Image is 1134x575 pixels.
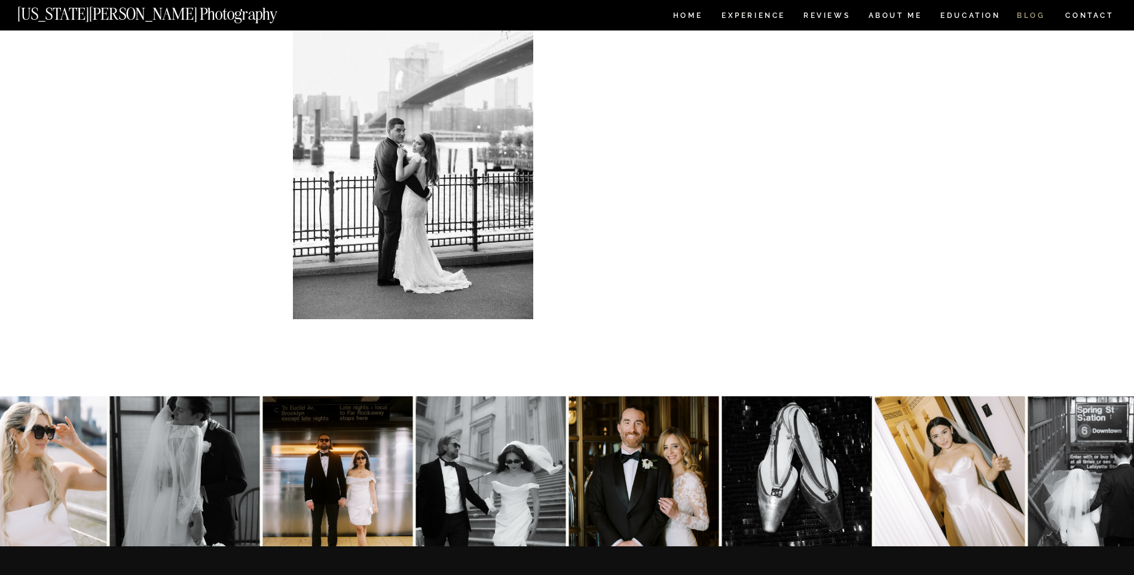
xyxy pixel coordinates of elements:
a: [US_STATE][PERSON_NAME] Photography [17,6,317,16]
img: K&J [262,396,412,546]
img: A&R at The Beekman [568,396,719,546]
img: Kat & Jett, NYC style [415,396,566,546]
a: CONTACT [1065,9,1114,22]
a: REVIEWS [803,12,848,22]
a: EDUCATION [939,12,1002,22]
img: Lauren 🤍 [875,396,1025,546]
img: Party 4 the Zarones [722,396,872,546]
img: Anna & Felipe — embracing the moment, and the magic follows. [109,396,259,546]
a: HOME [671,12,705,22]
a: Experience [722,12,784,22]
a: ABOUT ME [868,12,922,22]
a: BLOG [1017,12,1046,22]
